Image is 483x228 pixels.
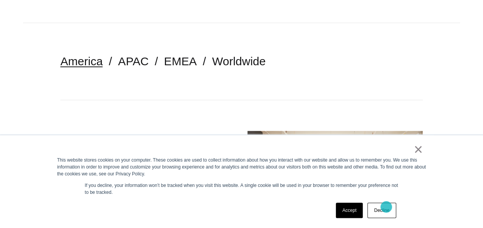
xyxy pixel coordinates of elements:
a: America [60,55,103,68]
a: EMEA [164,55,197,68]
a: Worldwide [212,55,266,68]
p: If you decline, your information won’t be tracked when you visit this website. A single cookie wi... [85,182,398,196]
a: × [414,146,423,153]
a: APAC [118,55,148,68]
div: This website stores cookies on your computer. These cookies are used to collect information about... [57,157,426,177]
a: Decline [367,203,396,218]
h2: BORN [US_STATE] [60,131,236,154]
a: Accept [336,203,363,218]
